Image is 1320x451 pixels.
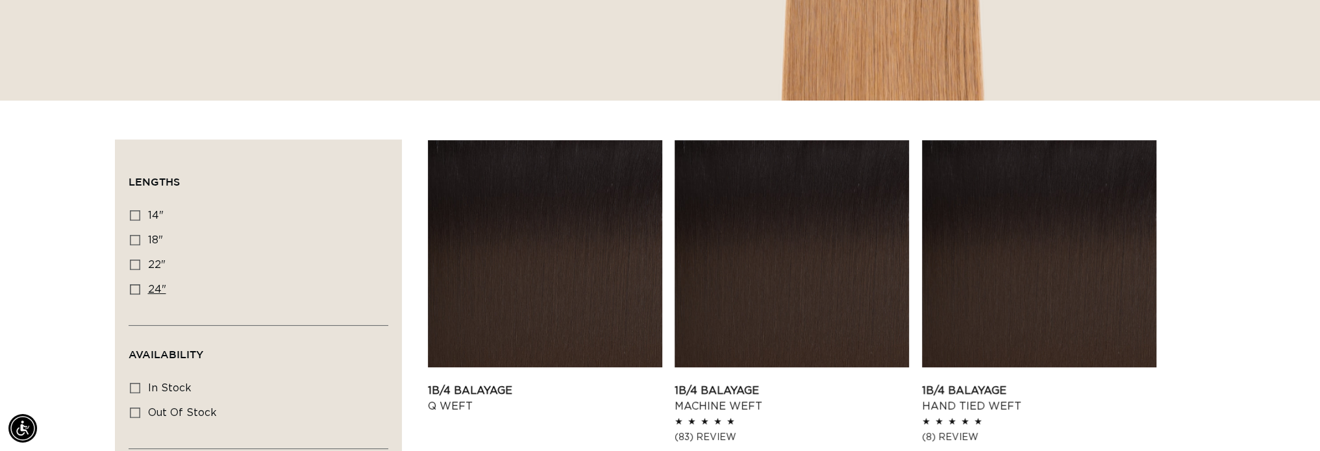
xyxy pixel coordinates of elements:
summary: Lengths (0 selected) [129,153,388,200]
span: 18" [148,235,163,245]
a: 1B/4 Balayage Machine Weft [675,383,909,414]
span: Out of stock [148,408,217,418]
summary: Availability (0 selected) [129,326,388,372]
span: Lengths [129,176,180,188]
span: 14" [148,210,164,221]
span: 24" [148,284,166,295]
iframe: Chat Widget [1255,389,1320,451]
a: 1B/4 Balayage Hand Tied Weft [922,383,1156,414]
div: Accessibility Menu [8,414,37,443]
span: 22" [148,260,166,270]
a: 1B/4 Balayage Q Weft [428,383,662,414]
span: In stock [148,383,192,393]
span: Availability [129,348,203,360]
